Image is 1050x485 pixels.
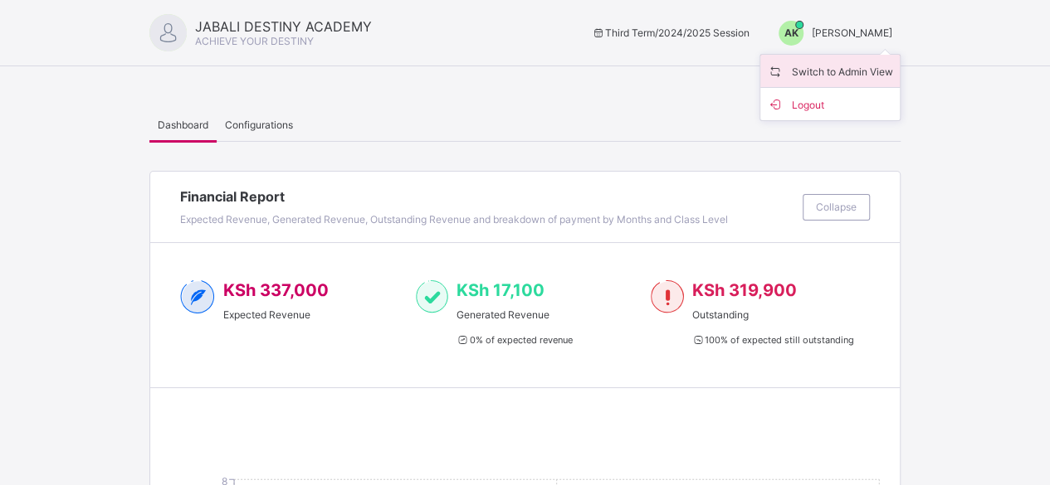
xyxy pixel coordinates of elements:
span: Expected Revenue, Generated Revenue, Outstanding Revenue and breakdown of payment by Months and C... [180,213,728,226]
span: 100 % of expected still outstanding [692,334,854,346]
span: ACHIEVE YOUR DESTINY [195,35,314,47]
span: KSh 337,000 [223,280,329,300]
span: Switch to Admin View [767,61,893,80]
span: KSh 319,900 [692,280,797,300]
span: Generated Revenue [457,308,572,321]
img: outstanding-1.146d663e52f09953f639664a84e30106.svg [651,280,683,313]
img: expected-2.4343d3e9d0c965b919479240f3db56ac.svg [180,280,215,313]
span: Logout [767,95,893,114]
span: JABALI DESTINY ACADEMY [195,18,372,35]
span: Dashboard [158,119,208,131]
span: Financial Report [180,188,794,205]
span: KSh 17,100 [457,280,545,300]
span: 0 % of expected revenue [457,334,572,346]
li: dropdown-list-item-name-0 [760,55,900,88]
span: Configurations [225,119,293,131]
span: session/term information [591,27,750,39]
li: dropdown-list-item-buttom-1 [760,88,900,120]
span: [PERSON_NAME] [812,27,892,39]
span: Expected Revenue [223,308,329,321]
span: Outstanding [692,308,854,321]
img: paid-1.3eb1404cbcb1d3b736510a26bbfa3ccb.svg [416,280,448,313]
span: AK [784,27,798,39]
span: Collapse [816,201,857,213]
